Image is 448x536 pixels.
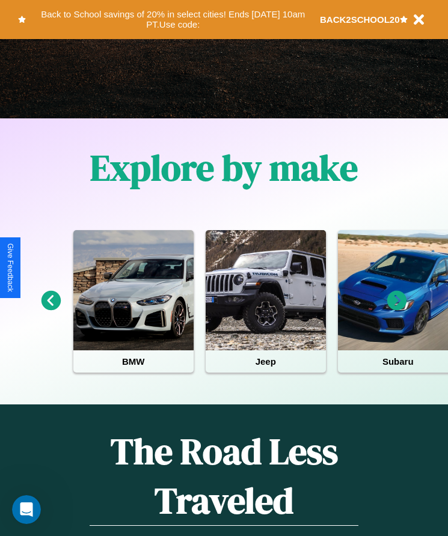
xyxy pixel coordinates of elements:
b: BACK2SCHOOL20 [320,14,400,25]
h1: Explore by make [90,143,358,192]
h4: BMW [73,350,194,373]
h1: The Road Less Traveled [90,427,358,526]
div: Give Feedback [6,243,14,292]
h4: Jeep [206,350,326,373]
iframe: Intercom live chat [12,495,41,524]
button: Back to School savings of 20% in select cities! Ends [DATE] 10am PT.Use code: [26,6,320,33]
